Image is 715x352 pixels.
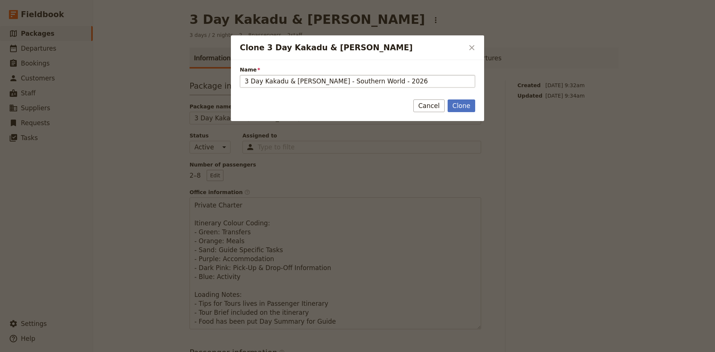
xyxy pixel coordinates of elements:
[413,99,445,112] button: Cancel
[240,66,475,73] span: Name
[448,99,475,112] button: Clone
[240,75,475,88] input: Name
[240,42,464,53] h2: Clone 3 Day Kakadu & [PERSON_NAME]
[465,41,478,54] button: Close dialog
